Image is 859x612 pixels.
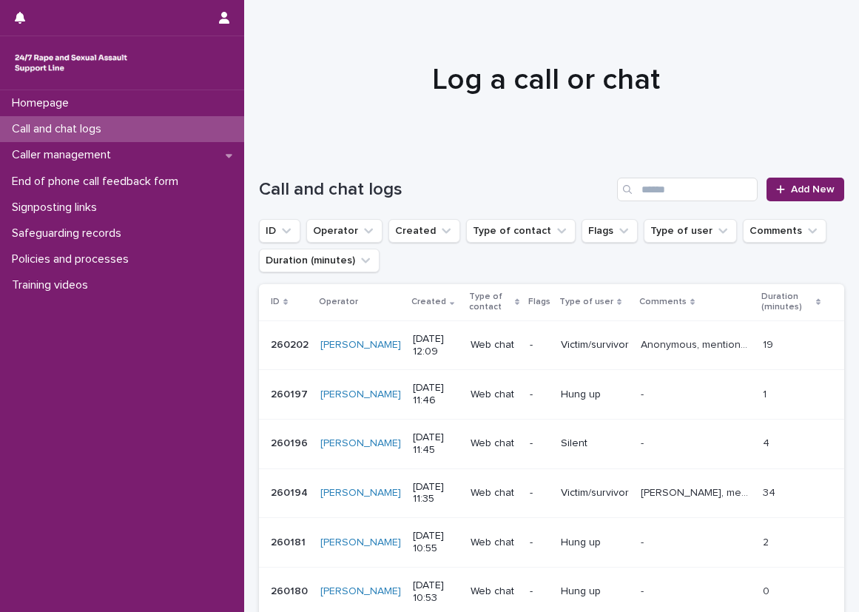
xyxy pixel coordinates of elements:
span: Add New [791,184,835,195]
p: [DATE] 10:53 [413,579,459,605]
p: Signposting links [6,201,109,215]
p: Web chat [471,537,518,549]
p: Created [411,294,446,310]
p: Call and chat logs [6,122,113,136]
button: Created [388,219,460,243]
p: Operator [319,294,358,310]
tr: 260196260196 [PERSON_NAME] [DATE] 11:45Web chat-Silent-- 44 [259,419,844,468]
p: Safeguarding records [6,226,133,241]
p: Web chat [471,437,518,450]
p: Homepage [6,96,81,110]
p: Hung up [561,389,629,401]
h1: Log a call or chat [259,62,833,98]
p: Web chat [471,339,518,352]
p: [DATE] 10:55 [413,530,459,555]
p: - [641,534,647,549]
p: Victim/survivor [561,339,629,352]
p: [DATE] 12:09 [413,333,459,358]
p: Type of contact [469,289,511,316]
p: 260202 [271,336,311,352]
tr: 260202260202 [PERSON_NAME] [DATE] 12:09Web chat-Victim/survivorAnonymous, mentioned experiencing ... [259,320,844,370]
p: 260196 [271,434,311,450]
p: Training videos [6,278,100,292]
p: [DATE] 11:46 [413,382,459,407]
p: Comments [639,294,687,310]
p: - [641,582,647,598]
button: Operator [306,219,383,243]
a: [PERSON_NAME] [320,585,401,598]
tr: 260194260194 [PERSON_NAME] [DATE] 11:35Web chat-Victim/survivor[PERSON_NAME], mentioned experienc... [259,468,844,518]
p: 1 [763,386,769,401]
p: - [530,537,549,549]
p: 260181 [271,534,309,549]
p: 0 [763,582,772,598]
p: Hung up [561,585,629,598]
a: [PERSON_NAME] [320,487,401,500]
p: Web chat [471,487,518,500]
p: 19 [763,336,776,352]
p: 260180 [271,582,311,598]
p: - [530,389,549,401]
p: Victim/survivor [561,487,629,500]
p: Duration (minutes) [761,289,812,316]
a: [PERSON_NAME] [320,339,401,352]
p: Anonymous, mentioned experiencing sexual violence and talked about the impacts, explored feelings... [641,336,754,352]
button: Type of contact [466,219,576,243]
button: Duration (minutes) [259,249,380,272]
a: Add New [767,178,844,201]
p: - [641,386,647,401]
p: Type of user [559,294,613,310]
a: [PERSON_NAME] [320,389,401,401]
p: [DATE] 11:35 [413,481,459,506]
p: Silent [561,437,629,450]
p: [DATE] 11:45 [413,431,459,457]
img: rhQMoQhaT3yELyF149Cw [12,48,130,78]
button: Comments [743,219,826,243]
p: - [530,437,549,450]
p: Amy, mentioned experiencing sexual violence and talked about the impacts, mentioned reporting, ex... [641,484,754,500]
p: - [530,339,549,352]
p: Flags [528,294,550,310]
p: Web chat [471,389,518,401]
p: 260197 [271,386,311,401]
p: Policies and processes [6,252,141,266]
a: [PERSON_NAME] [320,537,401,549]
p: 34 [763,484,778,500]
p: ID [271,294,280,310]
button: ID [259,219,300,243]
p: - [530,585,549,598]
p: 4 [763,434,772,450]
p: - [530,487,549,500]
p: 260194 [271,484,311,500]
p: End of phone call feedback form [6,175,190,189]
p: - [641,434,647,450]
button: Flags [582,219,638,243]
p: Hung up [561,537,629,549]
p: 2 [763,534,772,549]
tr: 260197260197 [PERSON_NAME] [DATE] 11:46Web chat-Hung up-- 11 [259,370,844,420]
p: Web chat [471,585,518,598]
button: Type of user [644,219,737,243]
h1: Call and chat logs [259,179,611,201]
input: Search [617,178,758,201]
p: Caller management [6,148,123,162]
tr: 260181260181 [PERSON_NAME] [DATE] 10:55Web chat-Hung up-- 22 [259,518,844,568]
a: [PERSON_NAME] [320,437,401,450]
